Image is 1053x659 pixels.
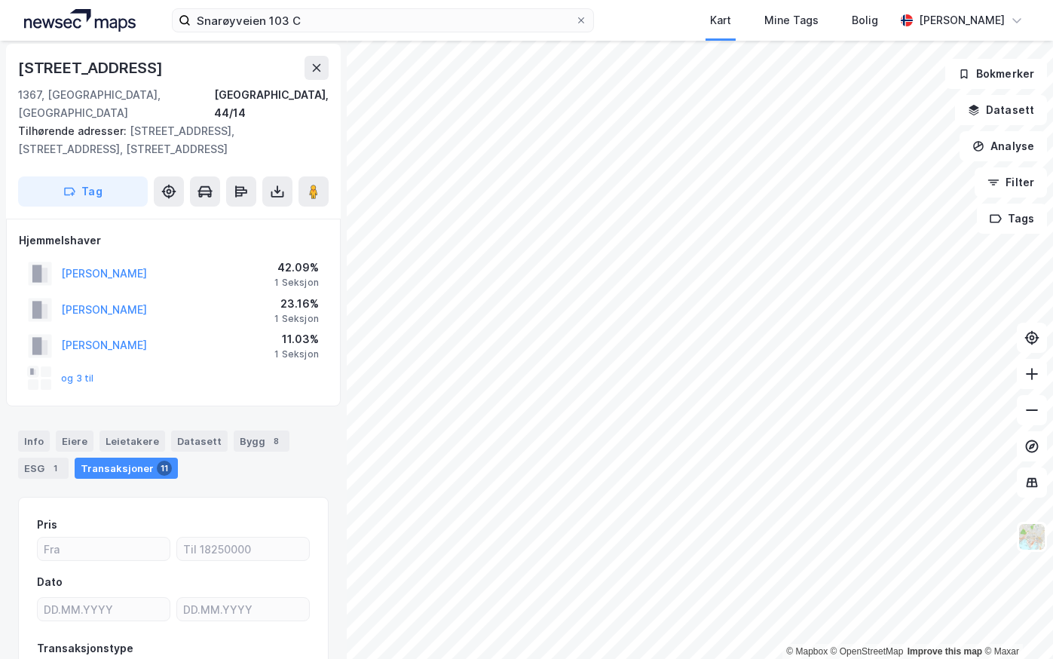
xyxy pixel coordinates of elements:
[18,56,166,80] div: [STREET_ADDRESS]
[37,516,57,534] div: Pris
[274,330,319,348] div: 11.03%
[18,458,69,479] div: ESG
[38,538,170,560] input: Fra
[37,639,133,657] div: Transaksjonstype
[978,587,1053,659] iframe: Chat Widget
[975,167,1047,198] button: Filter
[268,434,283,449] div: 8
[38,598,170,621] input: DD.MM.YYYY
[234,431,289,452] div: Bygg
[177,598,309,621] input: DD.MM.YYYY
[274,259,319,277] div: 42.09%
[786,646,828,657] a: Mapbox
[37,573,63,591] div: Dato
[24,9,136,32] img: logo.a4113a55bc3d86da70a041830d287a7e.svg
[852,11,878,29] div: Bolig
[18,176,148,207] button: Tag
[710,11,731,29] div: Kart
[977,204,1047,234] button: Tags
[18,124,130,137] span: Tilhørende adresser:
[47,461,63,476] div: 1
[56,431,93,452] div: Eiere
[955,95,1047,125] button: Datasett
[945,59,1047,89] button: Bokmerker
[908,646,982,657] a: Improve this map
[18,122,317,158] div: [STREET_ADDRESS], [STREET_ADDRESS], [STREET_ADDRESS]
[1018,523,1046,551] img: Z
[191,9,575,32] input: Søk på adresse, matrikkel, gårdeiere, leietakere eller personer
[19,231,328,250] div: Hjemmelshaver
[274,313,319,325] div: 1 Seksjon
[18,86,214,122] div: 1367, [GEOGRAPHIC_DATA], [GEOGRAPHIC_DATA]
[274,348,319,360] div: 1 Seksjon
[274,277,319,289] div: 1 Seksjon
[919,11,1005,29] div: [PERSON_NAME]
[960,131,1047,161] button: Analyse
[177,538,309,560] input: Til 18250000
[18,431,50,452] div: Info
[157,461,172,476] div: 11
[831,646,904,657] a: OpenStreetMap
[274,295,319,313] div: 23.16%
[75,458,178,479] div: Transaksjoner
[764,11,819,29] div: Mine Tags
[214,86,329,122] div: [GEOGRAPHIC_DATA], 44/14
[171,431,228,452] div: Datasett
[99,431,165,452] div: Leietakere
